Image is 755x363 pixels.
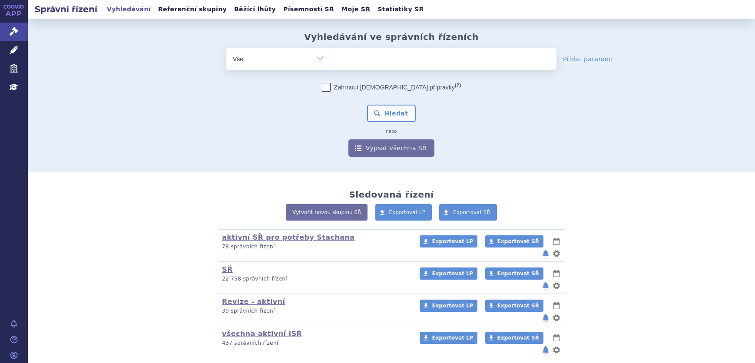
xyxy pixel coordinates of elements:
[552,333,561,343] button: lhůty
[232,3,278,15] a: Běžící lhůty
[541,345,550,355] button: notifikace
[439,204,497,221] a: Exportovat SŘ
[222,297,285,306] a: Revize - aktivní
[375,204,432,221] a: Exportovat LP
[339,3,373,15] a: Moje SŘ
[497,335,539,341] span: Exportovat SŘ
[453,209,490,215] span: Exportovat SŘ
[432,271,473,277] span: Exportovat LP
[455,82,461,88] abbr: (?)
[367,105,416,122] button: Hledat
[432,238,473,244] span: Exportovat LP
[222,275,408,283] p: 22 758 správních řízení
[541,280,550,291] button: notifikace
[156,3,229,15] a: Referenční skupiny
[222,233,354,241] a: aktivní SŘ pro potřeby Stachana
[552,248,561,259] button: nastavení
[222,265,233,274] a: SŘ
[485,332,543,344] a: Exportovat SŘ
[382,129,401,134] i: nebo
[485,235,543,247] a: Exportovat SŘ
[552,313,561,323] button: nastavení
[563,55,614,63] a: Přidat parametr
[222,307,408,315] p: 39 správních řízení
[552,268,561,279] button: lhůty
[497,303,539,309] span: Exportovat SŘ
[420,300,477,312] a: Exportovat LP
[420,235,477,247] a: Exportovat LP
[222,340,408,347] p: 437 správních řízení
[552,345,561,355] button: nastavení
[28,3,104,15] h2: Správní řízení
[322,83,461,92] label: Zahrnout [DEMOGRAPHIC_DATA] přípravky
[104,3,153,15] a: Vyhledávání
[375,3,426,15] a: Statistiky SŘ
[432,335,473,341] span: Exportovat LP
[552,236,561,247] button: lhůty
[541,313,550,323] button: notifikace
[497,238,539,244] span: Exportovat SŘ
[541,248,550,259] button: notifikace
[485,300,543,312] a: Exportovat SŘ
[497,271,539,277] span: Exportovat SŘ
[348,139,434,157] a: Vypsat všechna SŘ
[420,267,477,280] a: Exportovat LP
[432,303,473,309] span: Exportovat LP
[420,332,477,344] a: Exportovat LP
[389,209,426,215] span: Exportovat LP
[222,330,302,338] a: všechna aktivní ISŘ
[286,204,368,221] a: Vytvořit novou skupinu SŘ
[485,267,543,280] a: Exportovat SŘ
[349,189,434,200] h2: Sledovaná řízení
[304,32,479,42] h2: Vyhledávání ve správních řízeních
[222,243,408,251] p: 78 správních řízení
[552,300,561,311] button: lhůty
[281,3,337,15] a: Písemnosti SŘ
[552,280,561,291] button: nastavení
